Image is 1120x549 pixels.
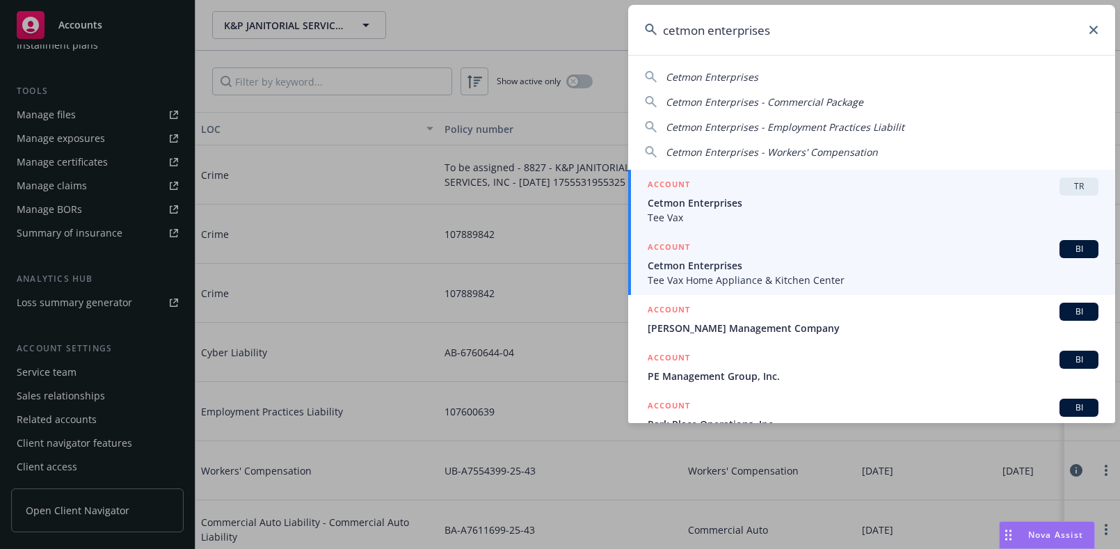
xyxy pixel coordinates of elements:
[1000,522,1017,548] div: Drag to move
[1065,305,1093,318] span: BI
[648,303,690,319] h5: ACCOUNT
[1065,180,1093,193] span: TR
[648,258,1098,273] span: Cetmon Enterprises
[999,521,1095,549] button: Nova Assist
[628,391,1115,439] a: ACCOUNTBIPark Place Operations, Inc.
[648,321,1098,335] span: [PERSON_NAME] Management Company
[666,95,863,109] span: Cetmon Enterprises - Commercial Package
[666,70,758,83] span: Cetmon Enterprises
[628,170,1115,232] a: ACCOUNTTRCetmon EnterprisesTee Vax
[648,210,1098,225] span: Tee Vax
[666,120,904,134] span: Cetmon Enterprises - Employment Practices Liabilit
[1028,529,1083,541] span: Nova Assist
[648,240,690,257] h5: ACCOUNT
[648,369,1098,383] span: PE Management Group, Inc.
[648,417,1098,431] span: Park Place Operations, Inc.
[666,145,878,159] span: Cetmon Enterprises - Workers' Compensation
[628,295,1115,343] a: ACCOUNTBI[PERSON_NAME] Management Company
[648,273,1098,287] span: Tee Vax Home Appliance & Kitchen Center
[1065,243,1093,255] span: BI
[648,177,690,194] h5: ACCOUNT
[628,5,1115,55] input: Search...
[628,343,1115,391] a: ACCOUNTBIPE Management Group, Inc.
[1065,401,1093,414] span: BI
[1065,353,1093,366] span: BI
[628,232,1115,295] a: ACCOUNTBICetmon EnterprisesTee Vax Home Appliance & Kitchen Center
[648,196,1098,210] span: Cetmon Enterprises
[648,351,690,367] h5: ACCOUNT
[648,399,690,415] h5: ACCOUNT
